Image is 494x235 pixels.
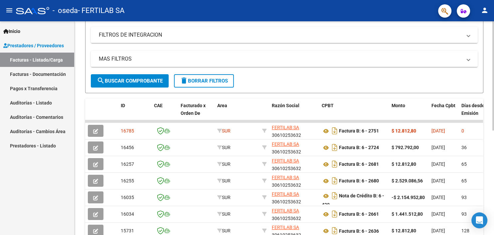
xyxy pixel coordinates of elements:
[481,6,489,14] mat-icon: person
[178,99,215,128] datatable-header-cell: Facturado x Orden De
[339,228,379,234] strong: Factura B: 6 - 2636
[99,55,462,63] mat-panel-title: MAS FILTROS
[217,103,227,108] span: Area
[272,175,299,180] span: FERTILAB SA
[461,211,467,217] span: 93
[392,211,423,217] strong: $ 1.441.512,80
[3,42,64,49] span: Prestadores / Proveedores
[272,191,299,197] span: FERTILAB SA
[339,212,379,217] strong: Factura B: 6 - 2661
[431,145,445,150] span: [DATE]
[461,128,464,133] span: 0
[461,178,467,183] span: 65
[431,161,445,167] span: [DATE]
[121,103,125,108] span: ID
[215,99,259,128] datatable-header-cell: Area
[389,99,429,128] datatable-header-cell: Monto
[330,142,339,153] i: Descargar documento
[269,99,319,128] datatable-header-cell: Razón Social
[217,161,231,167] span: SUR
[339,145,379,150] strong: Factura B: 6 - 2724
[217,228,231,233] span: SUR
[272,140,316,154] div: 30610253632
[272,207,316,221] div: 30610253632
[330,209,339,219] i: Descargar documento
[121,211,134,217] span: 16034
[392,161,416,167] strong: $ 12.812,80
[217,211,231,217] span: SUR
[392,178,423,183] strong: $ 2.529.086,56
[272,157,316,171] div: 30610253632
[121,195,134,200] span: 16035
[272,208,299,213] span: FERTILAB SA
[461,228,469,233] span: 128
[217,128,231,133] span: SUR
[118,99,151,128] datatable-header-cell: ID
[97,78,163,84] span: Buscar Comprobante
[272,103,299,108] span: Razón Social
[272,225,299,230] span: FERTILAB SA
[272,158,299,163] span: FERTILAB SA
[322,103,334,108] span: CPBT
[121,161,134,167] span: 16257
[53,3,78,18] span: - oseda
[97,77,105,85] mat-icon: search
[330,190,339,201] i: Descargar documento
[319,99,389,128] datatable-header-cell: CPBT
[78,3,124,18] span: - FERTILAB SA
[272,124,316,138] div: 30610253632
[121,178,134,183] span: 16255
[322,193,384,208] strong: Nota de Crédito B: 6 - 420
[330,175,339,186] i: Descargar documento
[91,27,478,43] mat-expansion-panel-header: FILTROS DE INTEGRACION
[272,141,299,147] span: FERTILAB SA
[99,31,462,39] mat-panel-title: FILTROS DE INTEGRACION
[154,103,163,108] span: CAE
[459,99,489,128] datatable-header-cell: Días desde Emisión
[431,103,455,108] span: Fecha Cpbt
[461,103,485,116] span: Días desde Emisión
[431,195,445,200] span: [DATE]
[392,128,416,133] strong: $ 12.812,80
[151,99,178,128] datatable-header-cell: CAE
[471,212,487,228] div: Open Intercom Messenger
[392,145,419,150] strong: $ 792.792,00
[392,195,425,200] strong: -$ 2.154.952,80
[91,74,169,88] button: Buscar Comprobante
[461,161,467,167] span: 65
[461,145,467,150] span: 36
[330,159,339,169] i: Descargar documento
[272,174,316,188] div: 30610253632
[431,128,445,133] span: [DATE]
[272,125,299,130] span: FERTILAB SA
[3,28,20,35] span: Inicio
[121,145,134,150] span: 16456
[431,228,445,233] span: [DATE]
[429,99,459,128] datatable-header-cell: Fecha Cpbt
[392,228,416,233] strong: $ 12.812,80
[217,145,231,150] span: SUR
[5,6,13,14] mat-icon: menu
[217,195,231,200] span: SUR
[180,78,228,84] span: Borrar Filtros
[217,178,231,183] span: SUR
[392,103,405,108] span: Monto
[339,162,379,167] strong: Factura B: 6 - 2681
[181,103,206,116] span: Facturado x Orden De
[180,77,188,85] mat-icon: delete
[431,211,445,217] span: [DATE]
[272,190,316,204] div: 30610253632
[330,125,339,136] i: Descargar documento
[121,128,134,133] span: 16785
[339,178,379,184] strong: Factura B: 6 - 2680
[339,128,379,134] strong: Factura B: 6 - 2751
[174,74,234,88] button: Borrar Filtros
[431,178,445,183] span: [DATE]
[461,195,467,200] span: 93
[121,228,134,233] span: 15731
[91,51,478,67] mat-expansion-panel-header: MAS FILTROS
